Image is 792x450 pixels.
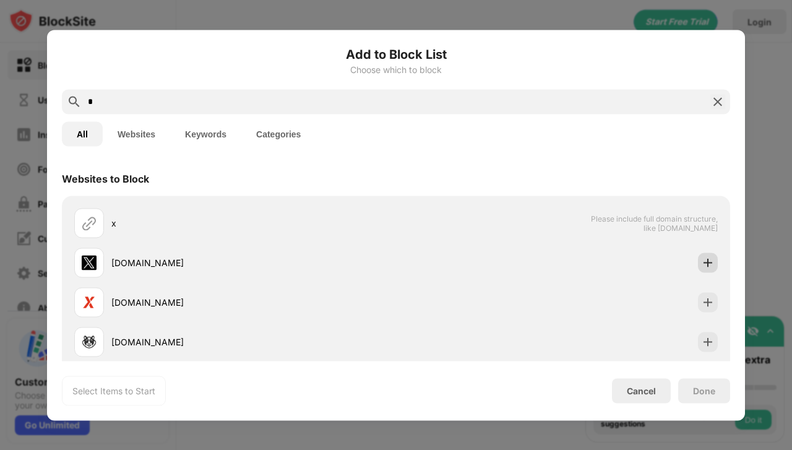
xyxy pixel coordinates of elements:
[693,386,715,396] div: Done
[82,334,97,349] img: favicons
[103,121,170,146] button: Websites
[111,217,396,230] div: x
[111,335,396,348] div: [DOMAIN_NAME]
[67,94,82,109] img: search.svg
[627,386,656,396] div: Cancel
[82,295,97,309] img: favicons
[62,172,149,184] div: Websites to Block
[82,215,97,230] img: url.svg
[710,94,725,109] img: search-close
[590,214,718,232] span: Please include full domain structure, like [DOMAIN_NAME]
[241,121,316,146] button: Categories
[170,121,241,146] button: Keywords
[62,45,730,63] h6: Add to Block List
[72,384,155,397] div: Select Items to Start
[82,255,97,270] img: favicons
[62,121,103,146] button: All
[62,64,730,74] div: Choose which to block
[111,296,396,309] div: [DOMAIN_NAME]
[111,256,396,269] div: [DOMAIN_NAME]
